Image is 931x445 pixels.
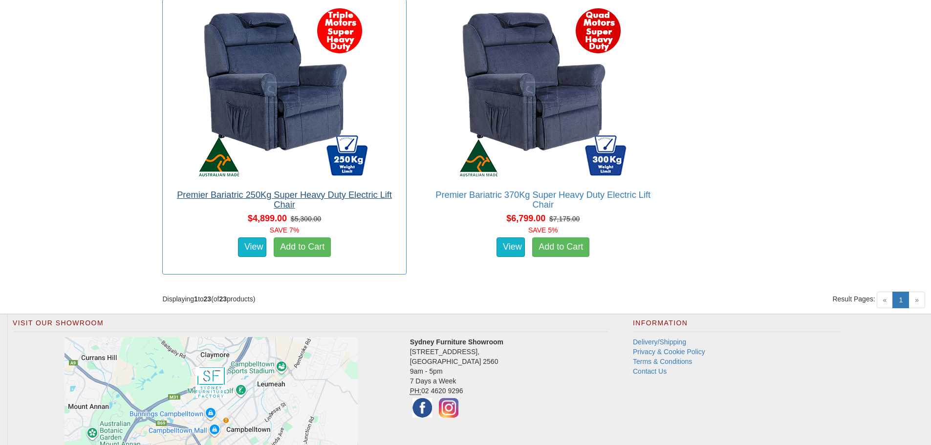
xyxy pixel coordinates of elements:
div: Displaying to (of products) [155,294,543,304]
a: Delivery/Shipping [633,338,686,346]
img: Premier Bariatric 250Kg Super Heavy Duty Electric Lift Chair [196,4,372,180]
strong: Sydney Furniture Showroom [410,338,503,346]
h2: Information [633,319,841,332]
a: Terms & Conditions [633,358,692,365]
strong: 1 [194,295,198,303]
img: Premier Bariatric 370Kg Super Heavy Duty Electric Lift Chair [455,4,631,180]
a: Add to Cart [532,237,589,257]
a: Add to Cart [274,237,331,257]
span: $6,799.00 [506,213,545,223]
a: Premier Bariatric 250Kg Super Heavy Duty Electric Lift Chair [177,190,392,210]
del: $7,175.00 [549,215,580,223]
span: « [877,292,893,308]
font: SAVE 7% [270,226,299,234]
strong: 23 [219,295,227,303]
strong: 23 [204,295,212,303]
a: 1 [892,292,909,308]
abbr: Phone [410,387,421,395]
font: SAVE 5% [528,226,558,234]
a: Premier Bariatric 370Kg Super Heavy Duty Electric Lift Chair [435,190,650,210]
span: Result Pages: [832,294,875,304]
span: $4,899.00 [248,213,287,223]
a: View [497,237,525,257]
h2: Visit Our Showroom [13,319,608,332]
a: View [238,237,266,257]
img: Instagram [436,396,461,420]
a: Contact Us [633,367,667,375]
a: Privacy & Cookie Policy [633,348,705,356]
del: $5,300.00 [291,215,321,223]
img: Facebook [410,396,434,420]
span: » [909,292,925,308]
